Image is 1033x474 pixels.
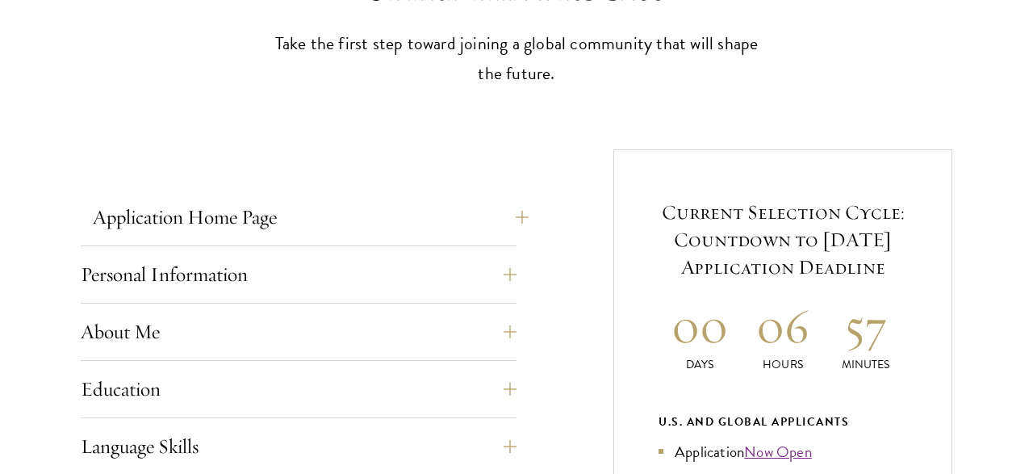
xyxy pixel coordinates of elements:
[659,412,907,432] div: U.S. and Global Applicants
[81,427,516,466] button: Language Skills
[93,198,529,237] button: Application Home Page
[81,255,516,294] button: Personal Information
[659,356,742,373] p: Days
[659,440,907,464] li: Application
[81,370,516,409] button: Education
[81,313,516,351] button: About Me
[742,356,825,373] p: Hours
[659,199,907,281] h5: Current Selection Cycle: Countdown to [DATE] Application Deadline
[742,296,825,356] h2: 06
[824,296,907,356] h2: 57
[266,29,767,89] p: Take the first step toward joining a global community that will shape the future.
[744,440,812,464] a: Now Open
[824,356,907,373] p: Minutes
[659,296,742,356] h2: 00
